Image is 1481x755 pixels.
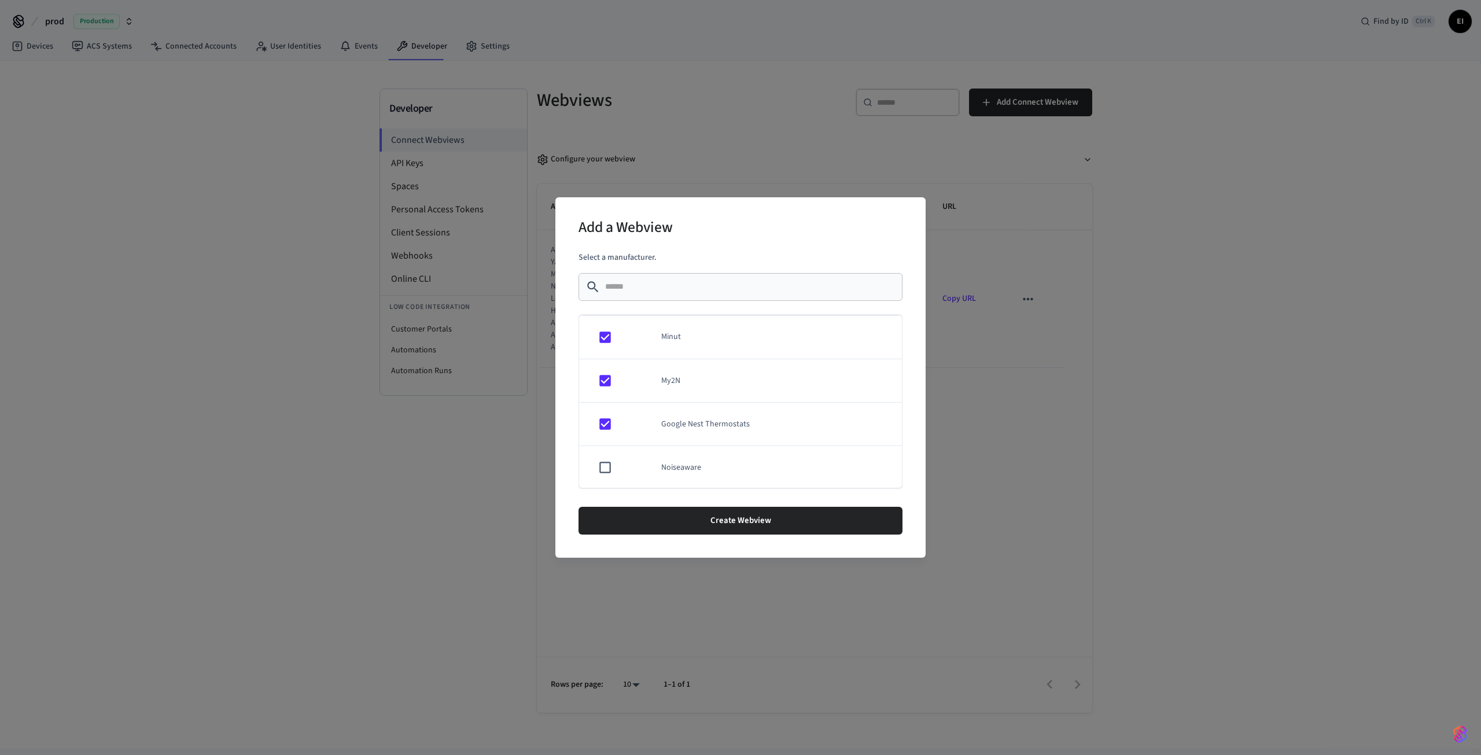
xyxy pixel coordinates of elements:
[579,252,902,264] p: Select a manufacturer.
[647,446,902,489] td: Noiseaware
[647,403,902,446] td: Google Nest Thermostats
[579,211,673,246] h2: Add a Webview
[647,316,902,359] td: Minut
[647,359,902,403] td: My2N
[1453,725,1467,743] img: SeamLogoGradient.69752ec5.svg
[579,507,902,535] button: Create Webview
